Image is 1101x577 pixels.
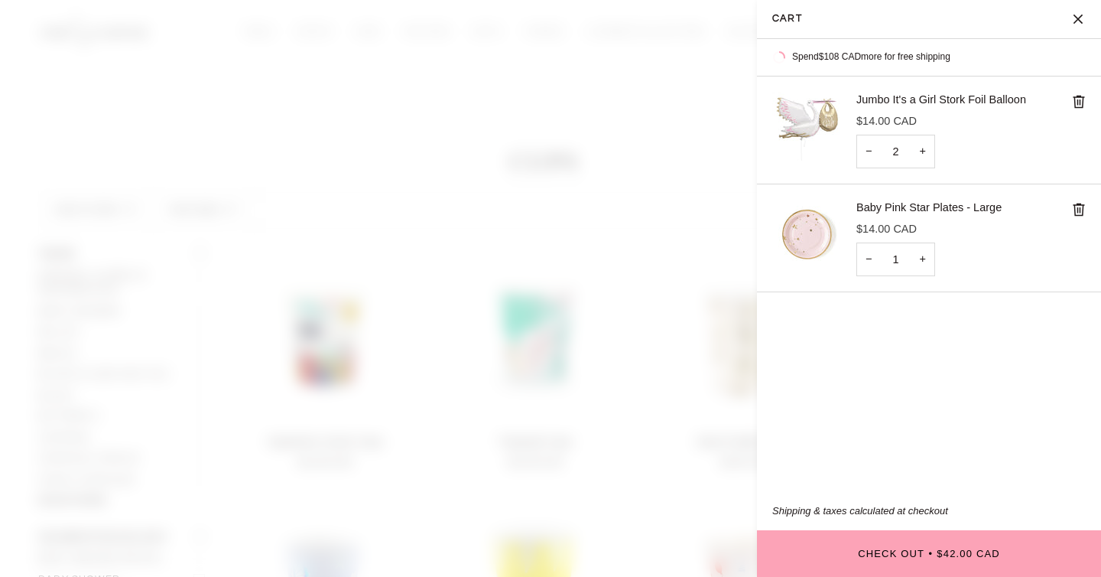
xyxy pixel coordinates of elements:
img: Jumbo It&#39;s a Girl Stork Foil Balloon [772,92,841,161]
img: Baby Pink Star Plates - Large [772,200,841,269]
button: Check Out• $42.00 CAD [757,530,1101,577]
em: Shipping & taxes calculated at checkout [772,505,948,517]
p: $14.00 CAD [856,221,1086,238]
button: + [911,135,935,169]
button: − [856,135,881,169]
p: $14.00 CAD [856,113,1086,130]
span: $108 CAD [819,51,861,62]
span: $42.00 CAD [937,549,1000,559]
span: Spend more for free shipping [792,51,950,64]
button: + [911,243,935,277]
a: Jumbo It's a Girl Stork Foil Balloon [856,93,1026,106]
a: Baby Pink Star Plates - Large [772,200,841,276]
button: − [856,243,881,277]
a: Jumbo It&#39;s a Girl Stork Foil Balloon [772,92,841,168]
a: Baby Pink Star Plates - Large [856,201,1002,214]
span: • [924,549,937,559]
